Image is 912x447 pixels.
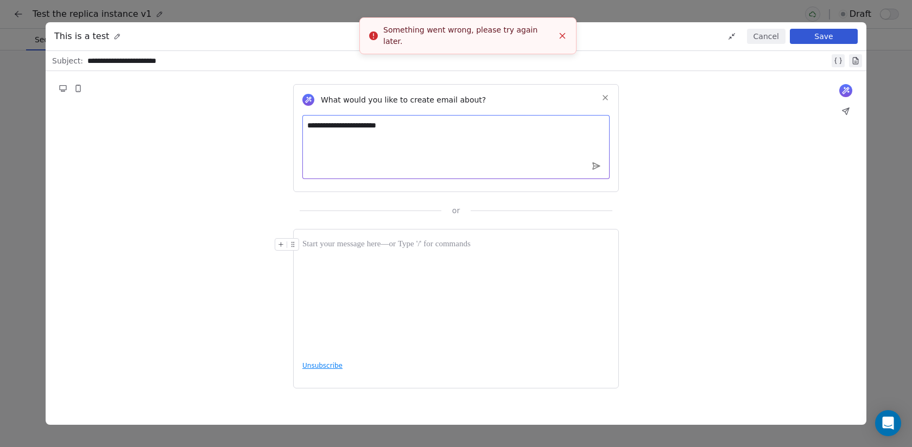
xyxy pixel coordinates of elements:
[52,55,83,69] span: Subject:
[54,30,109,43] span: This is a test
[875,410,901,436] div: Open Intercom Messenger
[452,205,460,216] span: or
[383,24,553,47] div: Something went wrong, please try again later.
[790,29,858,44] button: Save
[321,94,486,105] span: What would you like to create email about?
[747,29,786,44] button: Cancel
[555,29,569,43] button: Close toast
